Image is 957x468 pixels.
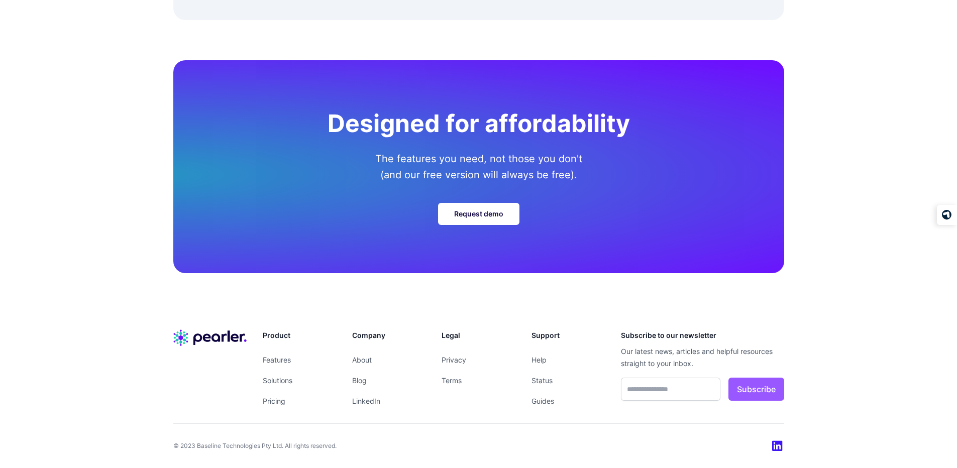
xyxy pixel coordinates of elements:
img: Linked In [772,440,784,452]
a: LinkedIn [352,397,380,405]
a: Terms [442,376,462,385]
a: Help [531,356,547,364]
a: Blog [352,376,367,385]
p: Our latest news, articles and helpful resources straight to your inbox. [621,345,784,370]
h3: Subscribe to our newsletter [621,329,784,341]
button: Subscribe [728,378,784,401]
h3: Support [531,329,605,341]
a: About [352,356,372,364]
p: © 2023 Baseline Technologies Pty Ltd. All rights reserved. [173,441,337,451]
a: Guides [531,397,554,405]
a: Pricing [263,397,285,405]
h3: Product [263,329,336,341]
a: Privacy [442,356,466,364]
h3: Legal [442,329,515,341]
img: Company name [173,329,247,346]
a: Solutions [263,376,292,385]
a: Status [531,376,553,385]
p: The features you need, not those you don't (and our free version will always be free). [334,151,623,183]
a: Features [263,356,291,364]
h3: Company [352,329,426,341]
h2: Designed for affordability [205,108,752,139]
a: Request demo [438,203,519,225]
